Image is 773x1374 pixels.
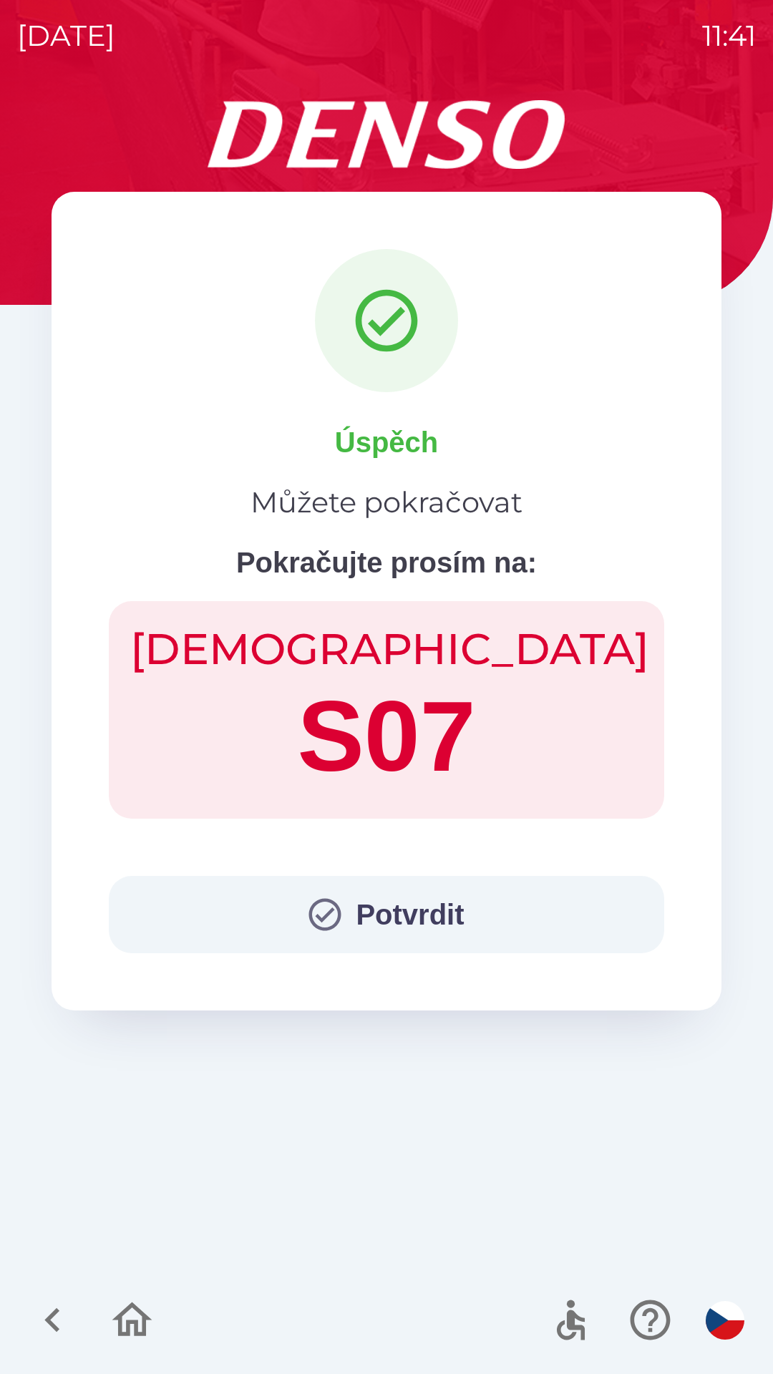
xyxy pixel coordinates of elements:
img: cs flag [706,1301,744,1340]
h2: [DEMOGRAPHIC_DATA] [130,623,643,676]
h1: S07 [130,676,643,797]
p: Úspěch [335,421,439,464]
p: Můžete pokračovat [251,481,522,524]
p: [DATE] [17,14,115,57]
p: 11:41 [702,14,756,57]
button: Potvrdit [109,876,664,953]
img: Logo [52,100,721,169]
p: Pokračujte prosím na: [236,541,537,584]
